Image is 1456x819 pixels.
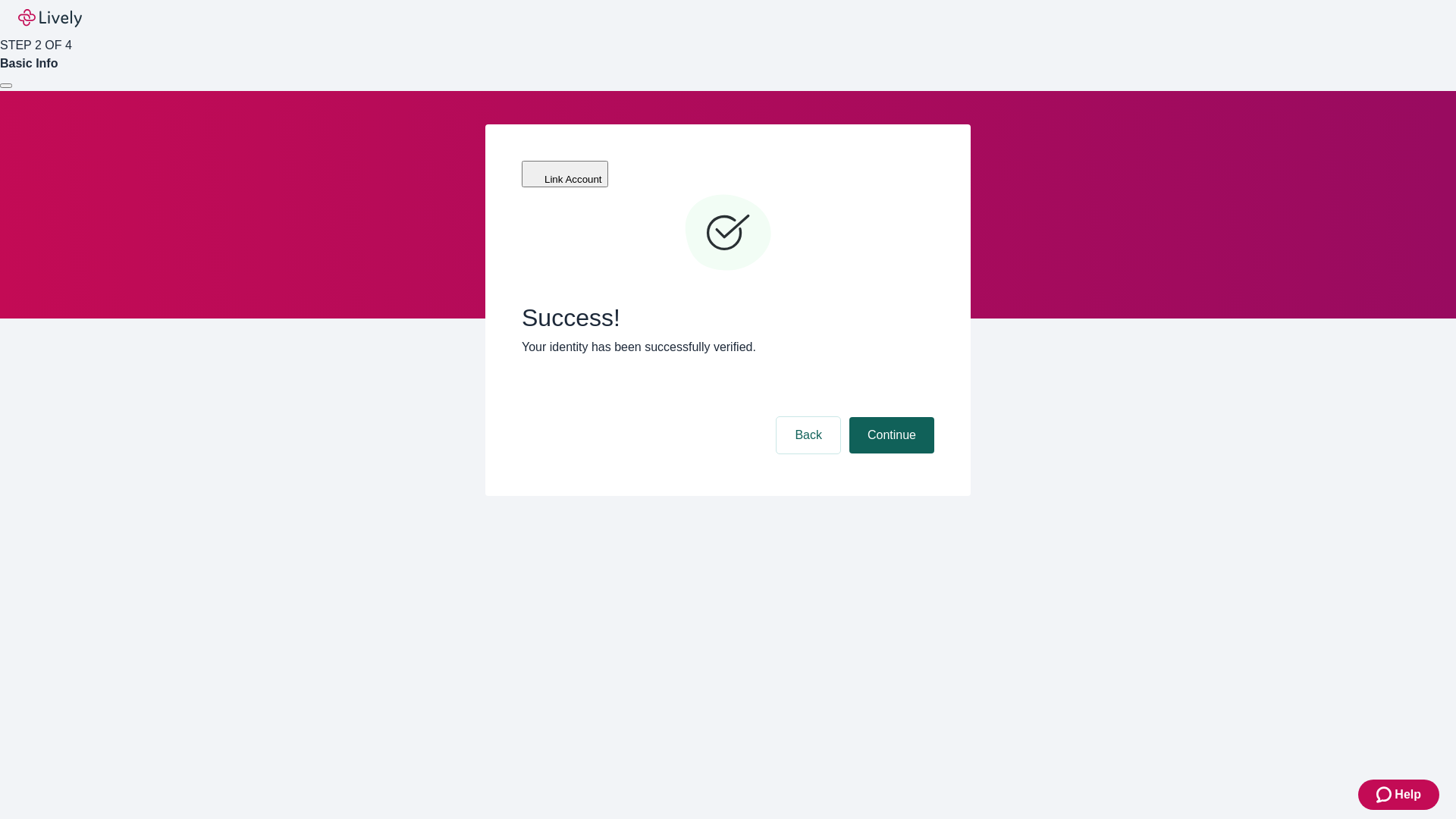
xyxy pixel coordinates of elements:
button: Back [777,417,840,453]
button: Link Account [522,161,608,187]
span: Success! [522,303,934,332]
svg: Checkmark icon [682,188,773,279]
img: Lively [18,9,82,27]
button: Continue [849,417,934,453]
p: Your identity has been successfully verified. [522,338,934,356]
span: Help [1395,786,1421,804]
svg: Zendesk support icon [1376,786,1395,804]
button: Zendesk support iconHelp [1358,780,1439,810]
